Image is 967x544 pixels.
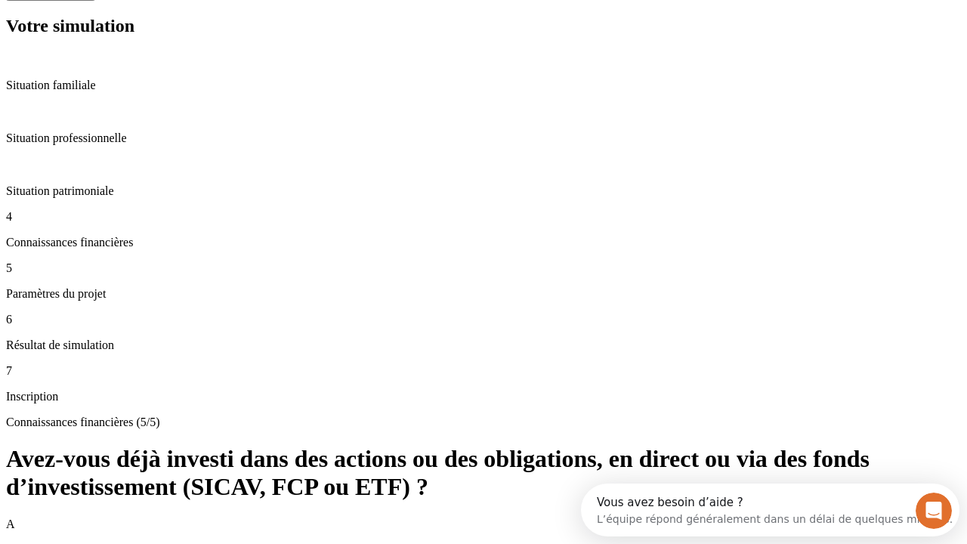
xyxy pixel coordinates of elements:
p: 6 [6,313,961,326]
p: Résultat de simulation [6,338,961,352]
p: Situation patrimoniale [6,184,961,198]
iframe: Intercom live chat discovery launcher [581,484,959,536]
p: Connaissances financières (5/5) [6,416,961,429]
div: Vous avez besoin d’aide ? [16,13,372,25]
p: 4 [6,210,961,224]
p: A [6,518,961,531]
h1: Avez-vous déjà investi dans des actions ou des obligations, en direct ou via des fonds d’investis... [6,445,961,501]
p: Situation familiale [6,79,961,92]
p: 7 [6,364,961,378]
p: Inscription [6,390,961,403]
p: Situation professionnelle [6,131,961,145]
h2: Votre simulation [6,16,961,36]
p: Paramètres du projet [6,287,961,301]
div: Ouvrir le Messenger Intercom [6,6,416,48]
p: Connaissances financières [6,236,961,249]
p: 5 [6,261,961,275]
iframe: Intercom live chat [916,493,952,529]
div: L’équipe répond généralement dans un délai de quelques minutes. [16,25,372,41]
